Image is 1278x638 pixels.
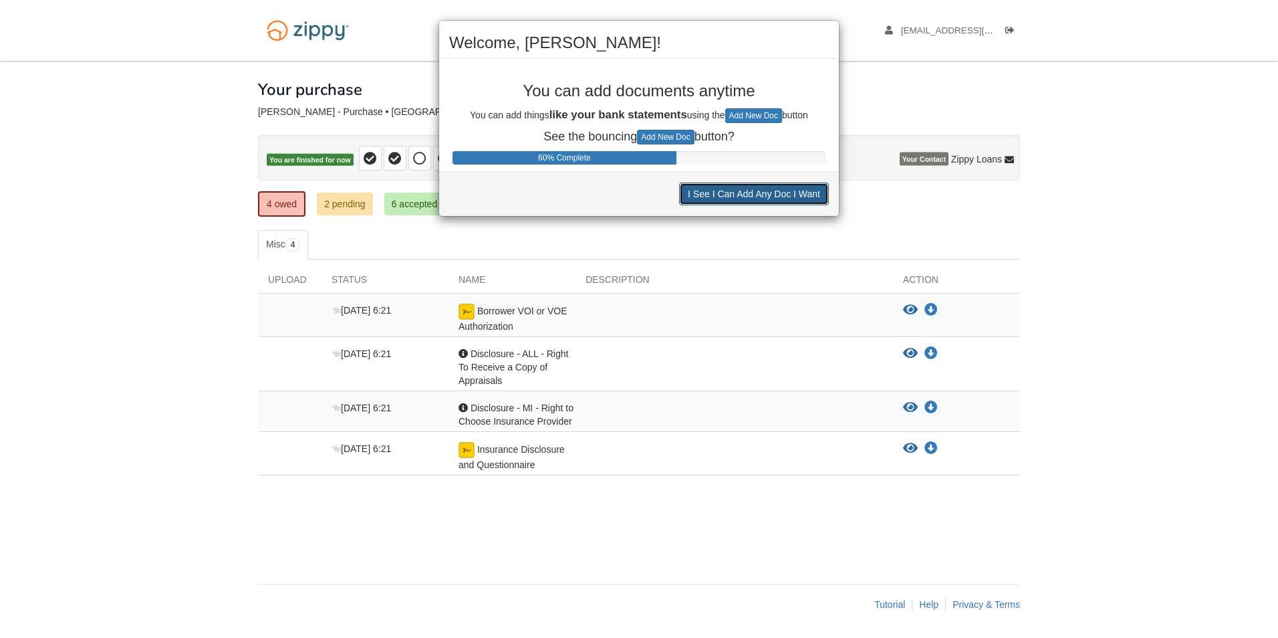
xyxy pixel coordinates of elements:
[453,151,676,165] div: Progress Bar
[449,34,829,51] h2: Welcome, [PERSON_NAME]!
[549,108,687,121] b: like your bank statements
[679,183,829,205] button: I See I Can Add Any Doc I Want
[637,130,694,144] button: Add New Doc
[449,130,829,144] p: See the bouncing button?
[449,107,829,123] p: You can add things using the button
[725,108,782,123] button: Add New Doc
[449,82,829,100] p: You can add documents anytime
